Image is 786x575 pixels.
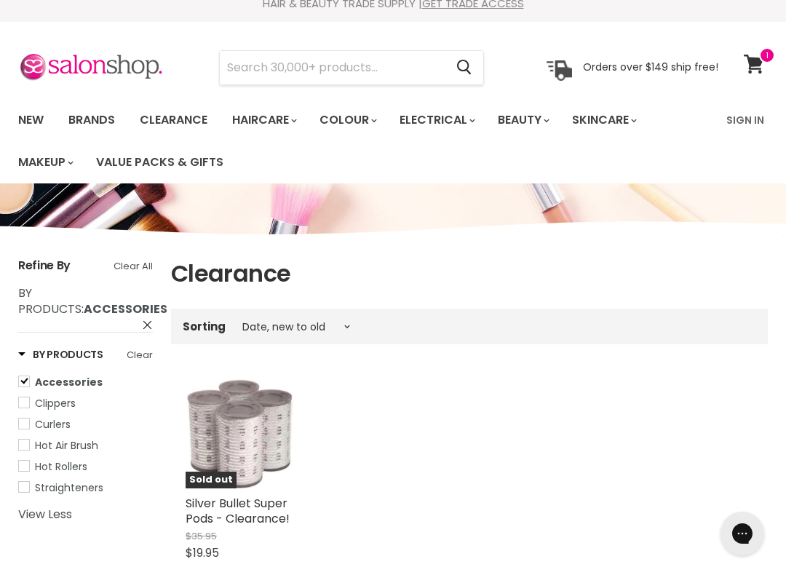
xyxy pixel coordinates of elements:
[18,416,153,432] a: Curlers
[219,50,484,85] form: Product
[583,60,718,74] p: Orders over $149 ship free!
[35,438,98,453] span: Hot Air Brush
[35,375,103,389] span: Accessories
[84,301,167,317] strong: Accessories
[186,544,219,561] span: $19.95
[186,379,295,488] img: Silver Bullet Super Pods - Clearance!
[186,472,237,488] span: Sold out
[186,379,295,488] a: Silver Bullet Super Pods - Clearance!Sold out
[114,258,153,274] a: Clear All
[186,529,217,543] span: $35.95
[85,147,234,178] a: Value Packs & Gifts
[35,480,103,495] span: Straighteners
[183,320,226,333] label: Sorting
[7,105,55,135] a: New
[7,147,82,178] a: Makeup
[18,257,71,274] span: Refine By
[713,507,771,560] iframe: Gorgias live chat messenger
[18,508,153,521] a: View Less
[57,105,126,135] a: Brands
[18,347,103,362] h3: By Products
[35,459,87,474] span: Hot Rollers
[487,105,558,135] a: Beauty
[18,285,167,317] span: :
[309,105,386,135] a: Colour
[718,105,773,135] a: Sign In
[18,285,82,317] span: By Products
[18,437,153,453] a: Hot Air Brush
[221,105,306,135] a: Haircare
[171,258,768,289] h1: Clearance
[186,495,290,527] a: Silver Bullet Super Pods - Clearance!
[35,396,76,411] span: Clippers
[18,395,153,411] a: Clippers
[389,105,484,135] a: Electrical
[35,417,71,432] span: Curlers
[129,105,218,135] a: Clearance
[561,105,646,135] a: Skincare
[18,374,153,390] a: Accessories
[127,347,153,363] a: Clear
[18,480,153,496] a: Straighteners
[18,285,153,317] a: By Products: Accessories
[7,99,718,183] ul: Main menu
[18,459,153,475] a: Hot Rollers
[445,51,483,84] button: Search
[220,51,445,84] input: Search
